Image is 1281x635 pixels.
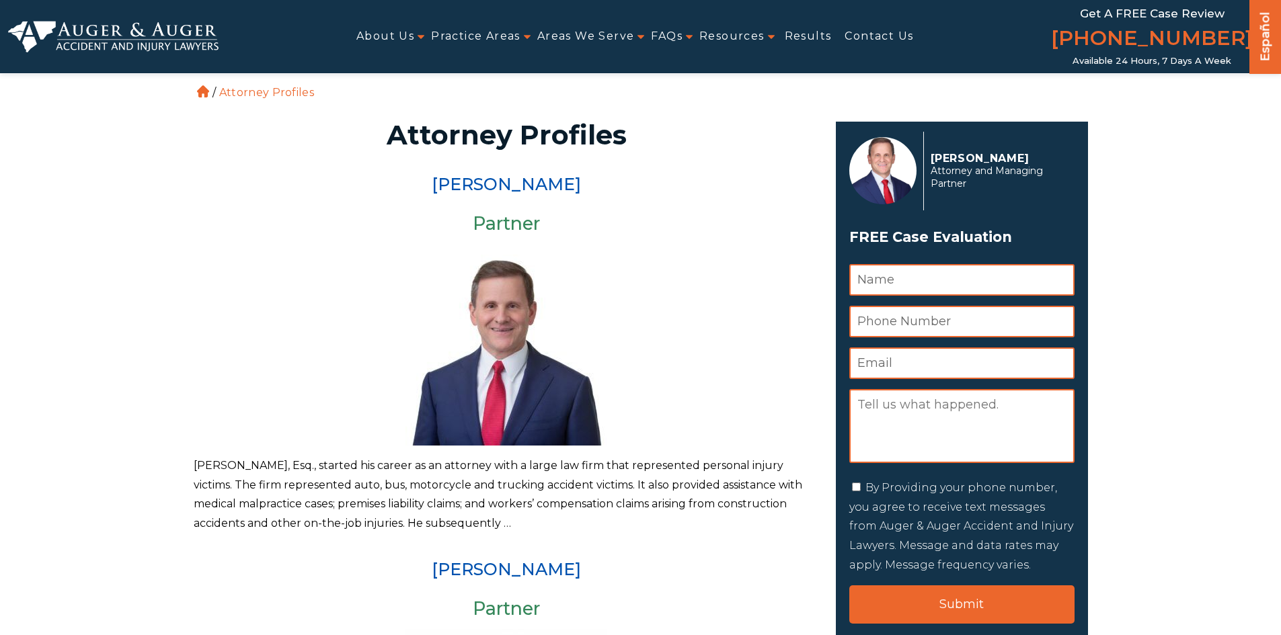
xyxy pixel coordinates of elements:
input: Email [849,347,1075,379]
span: Get a FREE Case Review [1080,7,1225,20]
img: Herbert Auger [849,137,917,204]
a: Contact Us [845,22,913,52]
a: FAQs [651,22,683,52]
h1: Attorney Profiles [202,122,812,149]
a: Practice Areas [431,22,520,52]
p: [PERSON_NAME], Esq., started his career as an attorney with a large law firm that represented per... [194,456,820,534]
h3: Partner [194,599,820,619]
img: Herbert Auger [405,244,607,446]
img: Auger & Auger Accident and Injury Lawyers Logo [8,21,219,53]
a: About Us [356,22,414,52]
label: By Providing your phone number, you agree to receive text messages from Auger & Auger Accident an... [849,481,1073,571]
h3: Partner [194,214,820,234]
a: Resources [699,22,765,52]
a: [PERSON_NAME] [432,174,581,194]
span: Available 24 Hours, 7 Days a Week [1073,56,1231,67]
span: FREE Case Evaluation [849,224,1075,250]
a: [PHONE_NUMBER] [1051,24,1253,56]
li: Attorney Profiles [216,86,317,99]
a: Areas We Serve [537,22,635,52]
span: Attorney and Managing Partner [931,165,1067,190]
input: Name [849,264,1075,296]
input: Submit [849,585,1075,624]
a: Home [197,85,209,97]
a: [PERSON_NAME] [432,559,581,579]
p: [PERSON_NAME] [931,152,1067,165]
input: Phone Number [849,306,1075,337]
a: Results [785,22,832,52]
